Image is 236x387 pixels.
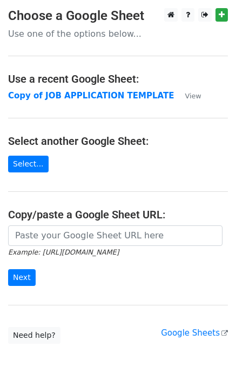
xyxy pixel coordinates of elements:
[174,91,201,101] a: View
[8,208,228,221] h4: Copy/paste a Google Sheet URL:
[8,269,36,286] input: Next
[8,225,222,246] input: Paste your Google Sheet URL here
[8,72,228,85] h4: Use a recent Google Sheet:
[185,92,201,100] small: View
[8,156,49,172] a: Select...
[161,328,228,338] a: Google Sheets
[8,91,174,101] a: Copy of JOB APPLICATION TEMPLATE
[8,28,228,39] p: Use one of the options below...
[8,248,119,256] small: Example: [URL][DOMAIN_NAME]
[8,135,228,148] h4: Select another Google Sheet:
[8,327,60,344] a: Need help?
[182,335,236,387] iframe: Chat Widget
[8,8,228,24] h3: Choose a Google Sheet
